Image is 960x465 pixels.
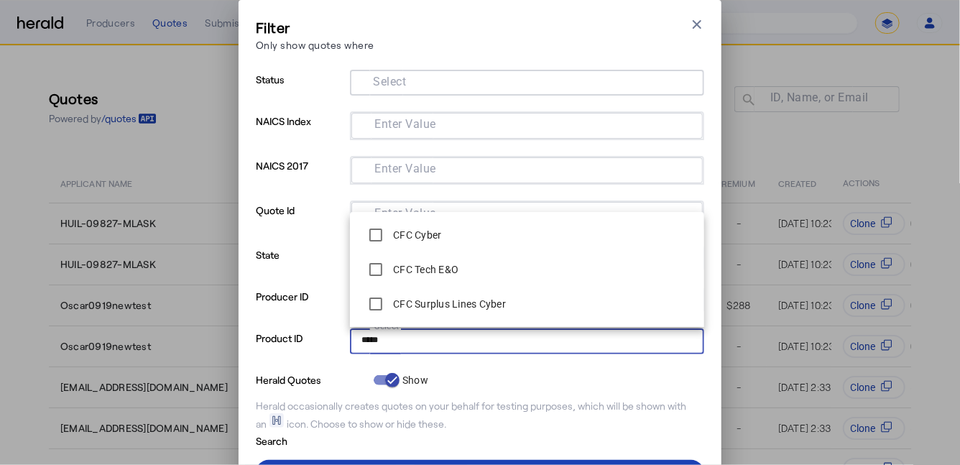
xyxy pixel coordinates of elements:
label: CFC Surplus Lines Cyber [390,297,506,311]
mat-label: Enter Value [374,162,436,176]
mat-chip-grid: Selection [361,73,693,90]
p: Herald Quotes [256,370,368,387]
mat-chip-grid: Selection [363,116,691,133]
p: Search [256,431,368,448]
mat-chip-grid: Selection [363,160,691,178]
p: Quote Id [256,201,344,245]
p: NAICS 2017 [256,156,344,201]
p: Only show quotes where [256,37,374,52]
p: NAICS Index [256,111,344,156]
label: Show [400,373,428,387]
mat-label: Select [373,75,406,89]
div: Herald occasionally creates quotes on your behalf for testing purposes, which will be shown with ... [256,399,704,431]
p: Status [256,70,344,111]
mat-chip-grid: Selection [361,331,693,349]
p: State [256,245,344,287]
label: CFC Tech E&O [390,262,458,277]
p: Producer ID [256,287,344,328]
mat-chip-grid: Selection [363,205,691,222]
mat-label: Enter Value [374,118,436,132]
h3: Filter [256,17,374,37]
mat-label: Enter Value [374,207,436,221]
p: Product ID [256,328,344,370]
label: CFC Cyber [390,228,441,242]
